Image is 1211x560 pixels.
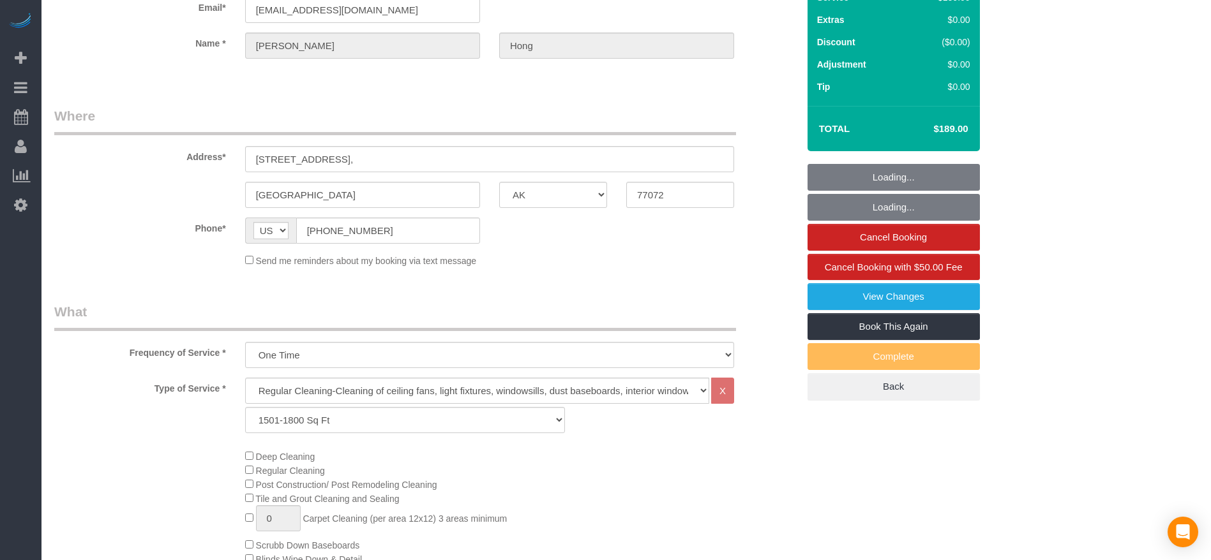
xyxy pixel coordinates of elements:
input: Last Name* [499,33,734,59]
strong: Total [819,123,850,134]
a: Cancel Booking with $50.00 Fee [808,254,980,281]
a: Back [808,373,980,400]
span: Carpet Cleaning (per area 12x12) 3 areas minimum [303,513,507,524]
span: Regular Cleaning [256,466,325,476]
label: Name * [45,33,236,50]
input: First Name* [245,33,480,59]
label: Tip [817,80,831,93]
label: Adjustment [817,58,866,71]
input: City* [245,182,480,208]
span: Cancel Booking with $50.00 Fee [825,262,963,272]
a: View Changes [808,283,980,310]
input: Zip Code* [626,182,734,208]
div: $0.00 [911,58,970,71]
label: Frequency of Service * [45,342,236,359]
label: Extras [817,13,845,26]
legend: Where [54,107,736,135]
img: Automaid Logo [8,13,33,31]
a: Book This Again [808,313,980,340]
h4: $189.00 [895,124,968,135]
span: Scrubb Down Baseboards [256,540,360,550]
div: Open Intercom Messenger [1168,517,1198,547]
label: Address* [45,146,236,163]
div: $0.00 [911,13,970,26]
legend: What [54,302,736,331]
a: Cancel Booking [808,224,980,251]
div: ($0.00) [911,36,970,48]
span: Tile and Grout Cleaning and Sealing [255,494,399,504]
label: Type of Service * [45,378,236,395]
div: $0.00 [911,80,970,93]
span: Post Construction/ Post Remodeling Cleaning [256,480,437,490]
label: Phone* [45,217,236,235]
span: Send me reminders about my booking via text message [256,256,477,266]
span: Deep Cleaning [256,452,315,462]
label: Discount [817,36,855,48]
input: Phone* [296,217,480,244]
